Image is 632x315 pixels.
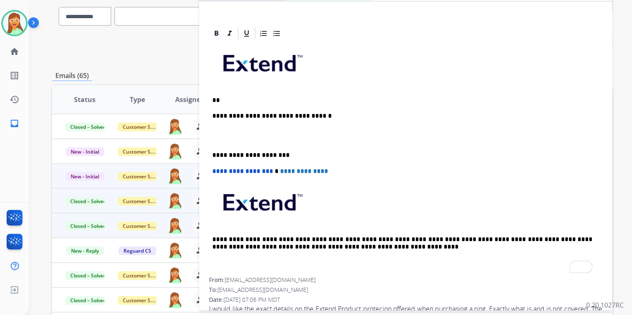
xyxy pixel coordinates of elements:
[196,295,206,305] mat-icon: person_remove
[271,27,283,40] div: Bullet List
[225,276,316,284] span: [EMAIL_ADDRESS][DOMAIN_NAME]
[196,121,206,131] mat-icon: person_remove
[118,222,171,230] span: Customer Support
[196,245,206,255] mat-icon: person_remove
[196,146,206,156] mat-icon: person_remove
[10,71,19,81] mat-icon: list_alt
[210,27,223,40] div: Bold
[175,95,204,104] span: Assignee
[65,222,111,230] span: Closed – Solved
[196,196,206,206] mat-icon: person_remove
[167,118,183,135] img: agent-avatar
[10,95,19,104] mat-icon: history
[65,197,111,206] span: Closed – Solved
[209,276,602,284] div: From:
[167,242,183,258] img: agent-avatar
[257,27,270,40] div: Ordered List
[118,197,171,206] span: Customer Support
[118,123,171,131] span: Customer Support
[119,246,156,255] span: Reguard CS
[240,27,253,40] div: Underline
[118,147,171,156] span: Customer Support
[65,123,111,131] span: Closed – Solved
[223,296,280,303] span: [DATE] 07:06 PM MDT
[66,246,104,255] span: New - Reply
[130,95,145,104] span: Type
[209,296,602,304] div: Date:
[209,286,602,294] div: To:
[196,220,206,230] mat-icon: person_remove
[217,286,308,294] span: [EMAIL_ADDRESS][DOMAIN_NAME]
[118,172,171,181] span: Customer Support
[167,143,183,159] img: agent-avatar
[167,168,183,184] img: agent-avatar
[167,291,183,308] img: agent-avatar
[118,296,171,305] span: Customer Support
[3,12,26,35] img: avatar
[167,267,183,283] img: agent-avatar
[196,171,206,181] mat-icon: person_remove
[10,118,19,128] mat-icon: inbox
[196,270,206,280] mat-icon: person_remove
[586,300,624,310] p: 0.20.1027RC
[66,147,104,156] span: New - Initial
[52,71,92,81] p: Emails (65)
[74,95,95,104] span: Status
[66,172,104,181] span: New - Initial
[118,271,171,280] span: Customer Support
[167,217,183,234] img: agent-avatar
[65,271,111,280] span: Closed – Solved
[209,41,602,277] div: To enrich screen reader interactions, please activate Accessibility in Grammarly extension settings
[65,296,111,305] span: Closed – Solved
[167,192,183,209] img: agent-avatar
[223,27,236,40] div: Italic
[10,47,19,57] mat-icon: home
